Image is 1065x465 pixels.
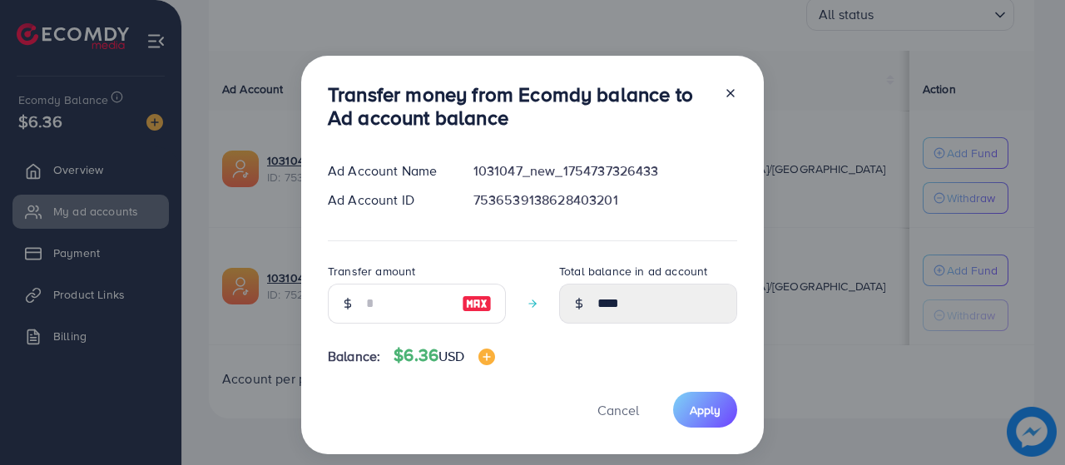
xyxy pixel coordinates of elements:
div: 1031047_new_1754737326433 [460,161,750,181]
span: Cancel [597,401,639,419]
label: Total balance in ad account [559,263,707,279]
div: Ad Account ID [315,190,460,210]
img: image [478,349,495,365]
h4: $6.36 [394,345,494,366]
span: USD [438,347,464,365]
div: 7536539138628403201 [460,190,750,210]
img: image [462,294,492,314]
div: Ad Account Name [315,161,460,181]
button: Cancel [577,392,660,428]
button: Apply [673,392,737,428]
span: Apply [690,402,721,418]
label: Transfer amount [328,263,415,279]
span: Balance: [328,347,380,366]
h3: Transfer money from Ecomdy balance to Ad account balance [328,82,711,131]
